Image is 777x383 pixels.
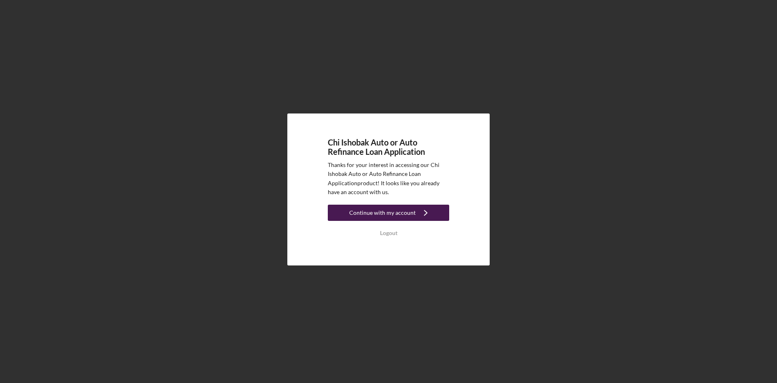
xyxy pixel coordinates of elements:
p: Thanks for your interest in accessing our Chi Ishobak Auto or Auto Refinance Loan Application pro... [328,160,449,197]
button: Logout [328,225,449,241]
button: Continue with my account [328,205,449,221]
div: Continue with my account [349,205,416,221]
a: Continue with my account [328,205,449,223]
h4: Chi Ishobak Auto or Auto Refinance Loan Application [328,138,449,156]
div: Logout [380,225,397,241]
